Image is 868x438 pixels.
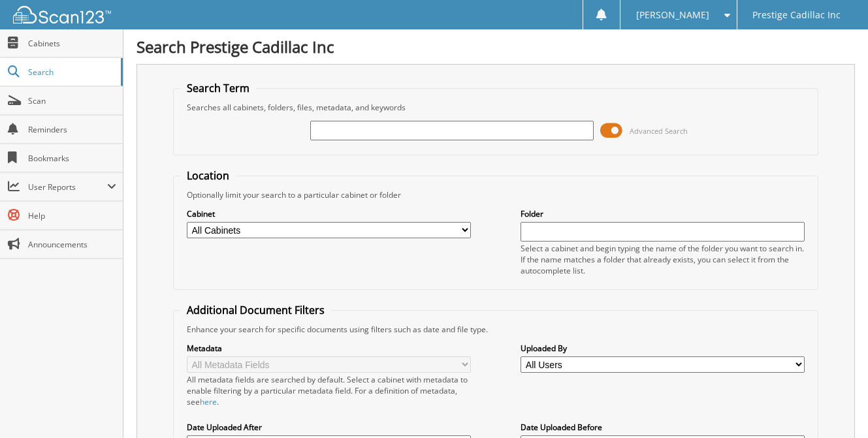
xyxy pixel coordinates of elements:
[630,126,688,136] span: Advanced Search
[137,36,855,57] h1: Search Prestige Cadillac Inc
[187,343,471,354] label: Metadata
[180,102,811,113] div: Searches all cabinets, folders, files, metadata, and keywords
[521,243,805,276] div: Select a cabinet and begin typing the name of the folder you want to search in. If the name match...
[28,210,116,221] span: Help
[28,67,114,78] span: Search
[180,303,331,317] legend: Additional Document Filters
[28,124,116,135] span: Reminders
[180,168,236,183] legend: Location
[521,343,805,354] label: Uploaded By
[180,81,256,95] legend: Search Term
[28,38,116,49] span: Cabinets
[521,422,805,433] label: Date Uploaded Before
[28,239,116,250] span: Announcements
[180,324,811,335] div: Enhance your search for specific documents using filters such as date and file type.
[187,422,471,433] label: Date Uploaded After
[13,6,111,23] img: scan123-logo-white.svg
[636,11,709,19] span: [PERSON_NAME]
[28,153,116,164] span: Bookmarks
[180,189,811,200] div: Optionally limit your search to a particular cabinet or folder
[28,95,116,106] span: Scan
[200,396,217,407] a: here
[187,374,471,407] div: All metadata fields are searched by default. Select a cabinet with metadata to enable filtering b...
[752,11,841,19] span: Prestige Cadillac Inc
[521,208,805,219] label: Folder
[28,181,107,193] span: User Reports
[187,208,471,219] label: Cabinet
